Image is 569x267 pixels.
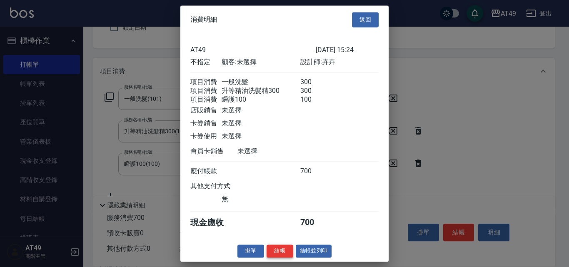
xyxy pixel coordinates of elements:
div: 一般洗髮 [222,78,300,87]
button: 結帳 [267,245,293,257]
div: 未選擇 [222,106,300,115]
div: 其他支付方式 [190,182,253,191]
div: 卡券使用 [190,132,222,141]
div: 項目消費 [190,87,222,95]
div: 卡券銷售 [190,119,222,128]
div: [DATE] 15:24 [316,46,379,54]
div: AT49 [190,46,316,54]
div: 會員卡銷售 [190,147,237,156]
div: 未選擇 [222,132,300,141]
div: 現金應收 [190,217,237,228]
button: 返回 [352,12,379,27]
div: 未選擇 [222,119,300,128]
div: 不指定 [190,58,222,67]
div: 項目消費 [190,78,222,87]
div: 應付帳款 [190,167,222,176]
div: 設計師: 卉卉 [300,58,379,67]
button: 結帳並列印 [296,245,332,257]
div: 300 [300,87,332,95]
div: 700 [300,167,332,176]
div: 100 [300,95,332,104]
span: 消費明細 [190,15,217,24]
div: 項目消費 [190,95,222,104]
div: 無 [222,195,300,204]
div: 未選擇 [237,147,316,156]
div: 顧客: 未選擇 [222,58,300,67]
div: 瞬護100 [222,95,300,104]
div: 店販銷售 [190,106,222,115]
div: 700 [300,217,332,228]
button: 掛單 [237,245,264,257]
div: 升等精油洗髮精300 [222,87,300,95]
div: 300 [300,78,332,87]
